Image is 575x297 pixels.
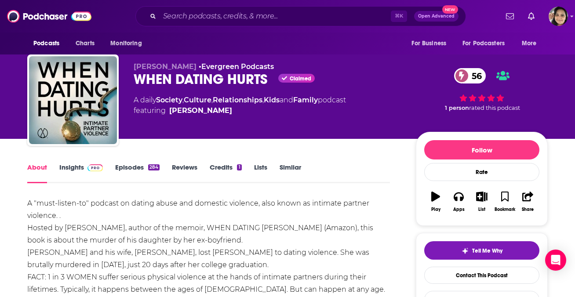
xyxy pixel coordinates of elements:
[29,56,117,144] img: WHEN DATING HURTS
[70,35,100,52] a: Charts
[493,186,516,217] button: Bookmark
[110,37,142,50] span: Monitoring
[453,207,465,212] div: Apps
[424,241,539,260] button: tell me why sparkleTell Me Why
[549,7,568,26] img: User Profile
[502,9,517,24] a: Show notifications dropdown
[199,62,274,71] span: •
[280,163,301,183] a: Similar
[416,62,548,117] div: 56 1 personrated this podcast
[135,6,466,26] div: Search podcasts, credits, & more...
[424,186,447,217] button: Play
[280,96,293,104] span: and
[414,11,459,22] button: Open AdvancedNew
[411,37,446,50] span: For Business
[462,247,469,254] img: tell me why sparkle
[59,163,103,183] a: InsightsPodchaser Pro
[264,96,280,104] a: Kids
[463,68,486,83] span: 56
[182,96,184,104] span: ,
[457,35,517,52] button: open menu
[517,186,539,217] button: Share
[424,163,539,181] div: Rate
[160,9,391,23] input: Search podcasts, credits, & more...
[522,37,537,50] span: More
[447,186,470,217] button: Apps
[495,207,515,212] div: Bookmark
[549,7,568,26] button: Show profile menu
[524,9,538,24] a: Show notifications dropdown
[391,11,407,22] span: ⌘ K
[462,37,505,50] span: For Podcasters
[472,247,502,254] span: Tell Me Why
[418,14,455,18] span: Open Advanced
[156,96,182,104] a: Society
[184,96,211,104] a: Culture
[516,35,548,52] button: open menu
[405,35,457,52] button: open menu
[469,105,520,111] span: rated this podcast
[262,96,264,104] span: ,
[470,186,493,217] button: List
[87,164,103,171] img: Podchaser Pro
[545,250,566,271] div: Open Intercom Messenger
[254,163,267,183] a: Lists
[213,96,262,104] a: Relationships
[424,140,539,159] button: Follow
[424,267,539,284] a: Contact This Podcast
[445,105,469,111] span: 1 person
[148,164,160,170] div: 284
[211,96,213,104] span: ,
[290,76,311,81] span: Claimed
[478,207,485,212] div: List
[134,62,197,71] span: [PERSON_NAME]
[104,35,153,52] button: open menu
[431,207,440,212] div: Play
[33,37,59,50] span: Podcasts
[76,37,95,50] span: Charts
[27,163,47,183] a: About
[134,105,346,116] span: featuring
[7,8,91,25] img: Podchaser - Follow, Share and Rate Podcasts
[172,163,197,183] a: Reviews
[201,62,274,71] a: Evergreen Podcasts
[169,105,232,116] a: Bill Mitchell
[134,95,346,116] div: A daily podcast
[115,163,160,183] a: Episodes284
[442,5,458,14] span: New
[549,7,568,26] span: Logged in as shelbyjanner
[454,68,486,83] a: 56
[522,207,534,212] div: Share
[27,35,71,52] button: open menu
[293,96,318,104] a: Family
[210,163,241,183] a: Credits1
[237,164,241,170] div: 1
